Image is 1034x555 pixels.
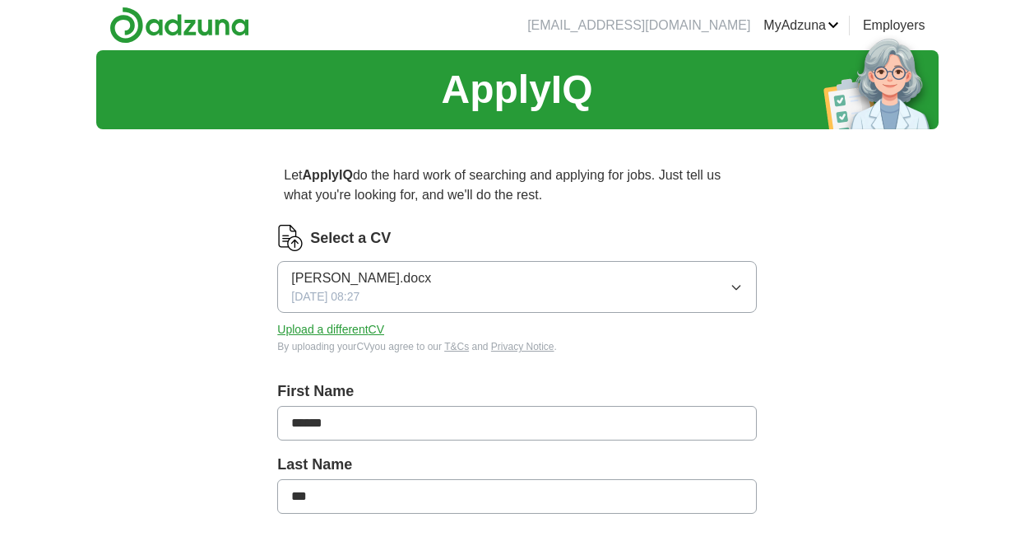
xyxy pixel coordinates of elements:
img: CV Icon [277,225,304,251]
h1: ApplyIQ [441,60,592,119]
label: Last Name [277,454,756,476]
a: MyAdzuna [763,16,839,35]
a: T&Cs [444,341,469,352]
span: [PERSON_NAME].docx [291,268,431,288]
label: First Name [277,380,756,403]
label: Select a CV [310,227,391,250]
a: Privacy Notice [491,341,554,352]
strong: ApplyIQ [303,168,353,182]
img: Adzuna logo [109,7,249,44]
div: By uploading your CV you agree to our and . [277,339,756,354]
button: Upload a differentCV [277,321,384,338]
button: [PERSON_NAME].docx[DATE] 08:27 [277,261,756,313]
span: [DATE] 08:27 [291,288,359,305]
a: Employers [863,16,925,35]
li: [EMAIL_ADDRESS][DOMAIN_NAME] [527,16,750,35]
p: Let do the hard work of searching and applying for jobs. Just tell us what you're looking for, an... [277,159,756,212]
